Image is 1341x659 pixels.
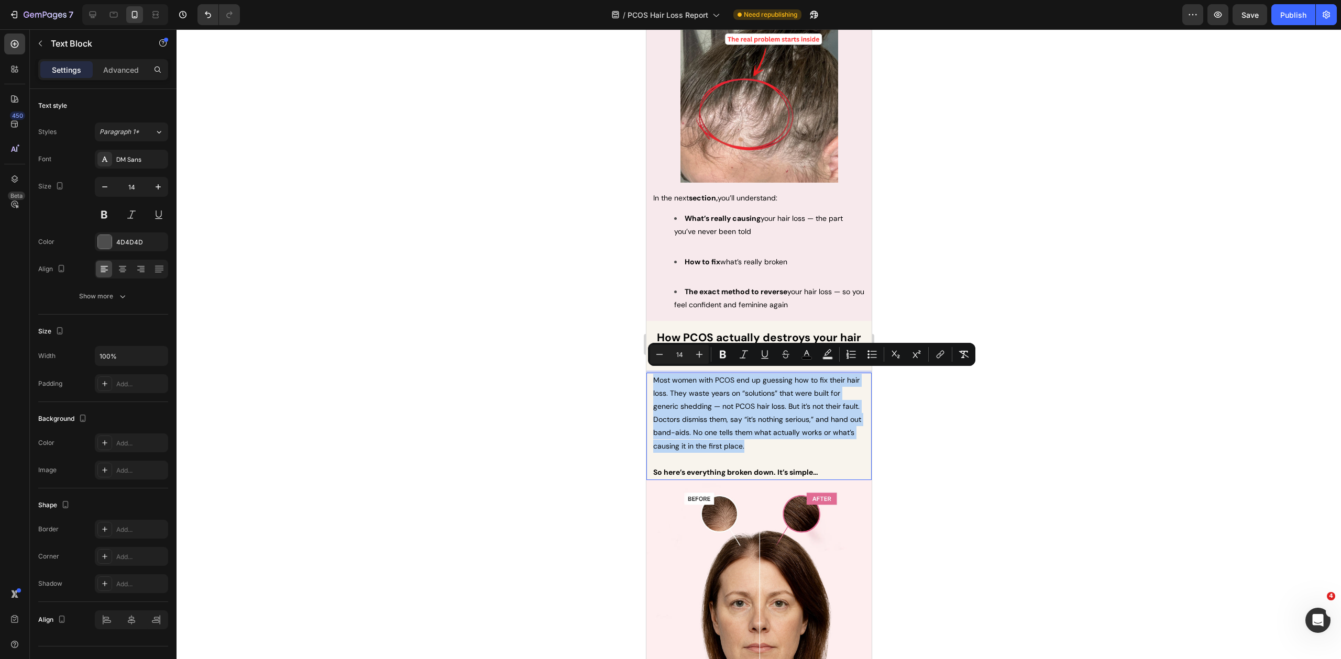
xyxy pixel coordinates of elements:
div: Beta [8,192,25,200]
div: Color [38,438,54,448]
div: Align [38,613,68,627]
div: Add... [116,579,166,589]
strong: What’s really causing [38,184,114,194]
div: Add... [116,466,166,475]
button: 7 [4,4,78,25]
span: Save [1241,10,1259,19]
div: Shadow [38,579,62,588]
div: Color [38,237,54,247]
div: Publish [1280,9,1306,20]
span: In the next you’ll understand: [7,164,131,173]
span: what’s really broken [38,228,141,237]
div: Add... [116,552,166,562]
div: Corner [38,552,59,561]
div: DM Sans [116,155,166,164]
button: Paragraph 1* [95,122,168,141]
div: Rich Text Editor. Editing area: main [6,343,219,451]
span: your hair loss — the part you’ve never been told [28,184,196,207]
button: Save [1233,4,1267,25]
div: Add... [116,439,166,448]
div: Text style [38,101,67,110]
div: Padding [38,379,62,388]
div: 4D4D4D [116,238,166,247]
p: Settings [52,64,81,75]
div: Background [38,412,89,426]
span: PCOS Hair Loss Report [628,9,708,20]
div: Border [38,524,59,534]
div: Undo/Redo [197,4,240,25]
div: Align [38,262,68,276]
button: Publish [1271,4,1315,25]
div: Size [38,180,66,194]
div: Image [38,465,57,475]
span: Paragraph 1* [100,127,139,137]
div: Styles [38,127,57,137]
strong: How to fix [38,228,74,237]
div: Editor contextual toolbar [648,343,975,366]
p: Advanced [103,64,139,75]
div: Add... [116,525,166,534]
span: / [623,9,625,20]
div: Shape [38,498,72,512]
span: 4 [1327,592,1335,600]
div: 450 [10,111,25,120]
button: Show more [38,287,168,306]
div: Size [38,325,66,339]
div: Show more [79,291,128,301]
strong: (and it’s not what you think) [37,317,188,332]
strong: The exact method to reverse [38,258,141,267]
div: Add... [116,379,166,389]
strong: How PCOS actually destroys your hair [10,301,215,316]
p: 7 [69,8,73,21]
span: your hair loss — so you feel confident and feminine again [28,258,218,280]
strong: section, [42,164,71,173]
span: Need republishing [744,10,797,19]
p: Text Block [51,37,140,50]
strong: So here’s everything broken down. It’s simple… [7,438,172,448]
div: Width [38,351,56,361]
iframe: Intercom live chat [1305,608,1331,633]
div: Font [38,154,51,164]
iframe: Design area [646,29,872,659]
input: Auto [95,347,168,365]
span: Most women with PCOS end up guessing how to fix their hair loss. They waste years on “solutions” ... [7,346,215,421]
